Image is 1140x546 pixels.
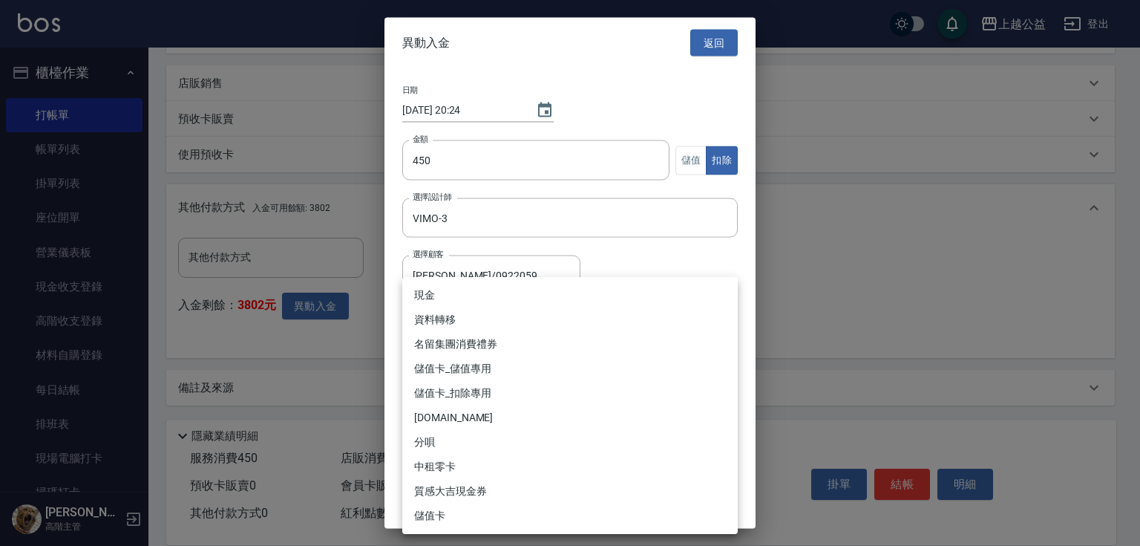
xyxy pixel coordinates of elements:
li: 儲值卡_儲值專用 [402,357,738,381]
li: 現金 [402,283,738,308]
li: [DOMAIN_NAME] [402,406,738,430]
li: 質感大吉現金券 [402,479,738,504]
li: 儲值卡_扣除專用 [402,381,738,406]
li: 儲值卡 [402,504,738,528]
li: 名留集團消費禮券 [402,332,738,357]
li: 分唄 [402,430,738,455]
li: 中租零卡 [402,455,738,479]
li: 資料轉移 [402,308,738,332]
